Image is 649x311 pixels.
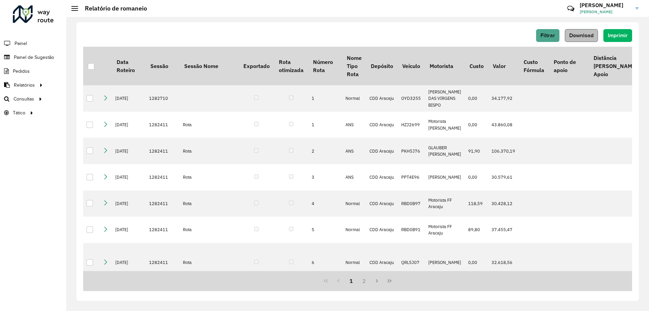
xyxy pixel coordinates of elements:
td: CDD Aracaju [366,112,398,138]
td: CDD Aracaju [366,191,398,217]
td: 37.455,47 [488,217,519,243]
td: 30.428,12 [488,191,519,217]
td: [PERSON_NAME] [425,243,465,282]
td: [DATE] [112,243,146,282]
th: Sessão Nome [179,47,239,85]
td: [DATE] [112,191,146,217]
td: 5 [308,217,342,243]
td: [PERSON_NAME] DAS VIRGENS BISPO [425,85,465,112]
td: 4 [308,191,342,217]
td: 91,90 [465,138,488,164]
td: PKH5J76 [398,138,425,164]
th: Depósito [366,47,398,85]
td: 1282411 [146,112,179,138]
button: 1 [345,274,358,287]
td: 2 [308,138,342,164]
td: Rota [179,164,239,191]
th: Custo Fórmula [519,47,549,85]
td: [DATE] [112,112,146,138]
td: Rota [179,191,239,217]
td: 32.618,56 [488,243,519,282]
td: Rota [179,243,239,282]
td: CDD Aracaju [366,138,398,164]
th: Veículo [398,47,425,85]
span: [PERSON_NAME] [580,9,630,15]
td: 6 [308,243,342,282]
span: Filtrar [540,32,555,38]
span: Painel de Sugestão [14,54,54,61]
th: Custo [465,47,488,85]
td: 43.860,08 [488,112,519,138]
td: Rota [179,217,239,243]
td: Normal [342,191,366,217]
td: Normal [342,217,366,243]
span: Consultas [14,95,34,103]
td: 0,00 [465,243,488,282]
td: 3 [308,164,342,191]
td: 0,00 [465,112,488,138]
td: 1 [308,85,342,112]
td: 34.177,92 [488,85,519,112]
th: Rota otimizada [274,47,308,85]
td: HZJ2699 [398,112,425,138]
button: 2 [358,274,370,287]
td: ANS [342,164,366,191]
td: 1282411 [146,217,179,243]
td: 1282411 [146,243,179,282]
button: Download [565,29,598,42]
td: 1 [308,112,342,138]
th: Data Roteiro [112,47,146,85]
th: Ponto de apoio [549,47,589,85]
th: Motorista [425,47,465,85]
td: CDD Aracaju [366,85,398,112]
td: [DATE] [112,217,146,243]
td: GLAUBER [PERSON_NAME] [425,138,465,164]
td: [DATE] [112,138,146,164]
span: Tático [13,109,25,116]
button: Next Page [370,274,383,287]
td: CDD Aracaju [366,164,398,191]
td: 1282710 [146,85,179,112]
td: Rota [179,112,239,138]
td: Motorista FF Aracaju [425,191,465,217]
h2: Relatório de romaneio [78,5,147,12]
td: 0,00 [465,85,488,112]
td: OYD3255 [398,85,425,112]
th: Sessão [146,47,179,85]
th: Valor [488,47,519,85]
th: Exportado [239,47,274,85]
td: Normal [342,243,366,282]
span: Pedidos [13,68,30,75]
td: CDD Aracaju [366,243,398,282]
td: 89,80 [465,217,488,243]
td: [PERSON_NAME] [425,164,465,191]
td: CDD Aracaju [366,217,398,243]
td: [DATE] [112,85,146,112]
button: Last Page [383,274,396,287]
span: Painel [15,40,27,47]
td: 1282411 [146,191,179,217]
td: RBD0B97 [398,191,425,217]
a: Contato Rápido [563,1,578,16]
td: 1282411 [146,164,179,191]
td: ANS [342,138,366,164]
button: Filtrar [536,29,559,42]
th: Nome Tipo Rota [342,47,366,85]
td: Motorista FF Aracaju [425,217,465,243]
td: RBD0B91 [398,217,425,243]
button: Imprimir [603,29,632,42]
td: 30.579,61 [488,164,519,191]
th: Distância [PERSON_NAME] Apoio [589,47,642,85]
span: Imprimir [608,32,628,38]
td: 106.370,19 [488,138,519,164]
td: Normal [342,85,366,112]
td: 1282411 [146,138,179,164]
td: Motorista [PERSON_NAME] [425,112,465,138]
h3: [PERSON_NAME] [580,2,630,8]
td: 0,00 [465,164,488,191]
td: QRL5J07 [398,243,425,282]
td: [DATE] [112,164,146,191]
td: Rota [179,138,239,164]
span: Download [569,32,594,38]
td: 118,59 [465,191,488,217]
